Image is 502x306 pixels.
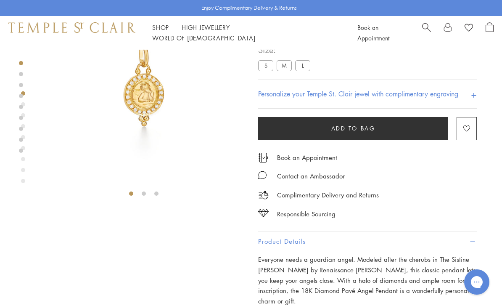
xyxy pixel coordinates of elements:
[471,86,477,102] h4: +
[21,89,25,190] div: Product gallery navigation
[422,22,431,43] a: Search
[460,266,494,298] iframe: Gorgias live chat messenger
[152,23,169,32] a: ShopShop
[277,60,292,71] label: M
[258,190,269,200] img: icon_delivery.svg
[258,232,477,251] button: Product Details
[258,171,267,179] img: MessageIcon-01_2.svg
[277,171,345,181] div: Contact an Ambassador
[277,190,379,200] p: Complimentary Delivery and Returns
[201,4,297,12] p: Enjoy Complimentary Delivery & Returns
[152,34,255,42] a: World of [DEMOGRAPHIC_DATA]World of [DEMOGRAPHIC_DATA]
[277,153,337,162] a: Book an Appointment
[486,22,494,43] a: Open Shopping Bag
[182,23,230,32] a: High JewelleryHigh Jewellery
[277,209,336,219] div: Responsible Sourcing
[8,22,135,32] img: Temple St. Clair
[152,22,338,43] nav: Main navigation
[258,117,448,140] button: Add to bag
[331,124,375,133] span: Add to bag
[295,60,310,71] label: L
[258,43,314,57] span: Size:
[258,153,268,162] img: icon_appointment.svg
[465,22,473,35] a: View Wishlist
[357,23,389,42] a: Book an Appointment
[258,60,273,71] label: S
[258,89,458,99] h4: Personalize your Temple St. Clair jewel with complimentary engraving
[258,209,269,217] img: icon_sourcing.svg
